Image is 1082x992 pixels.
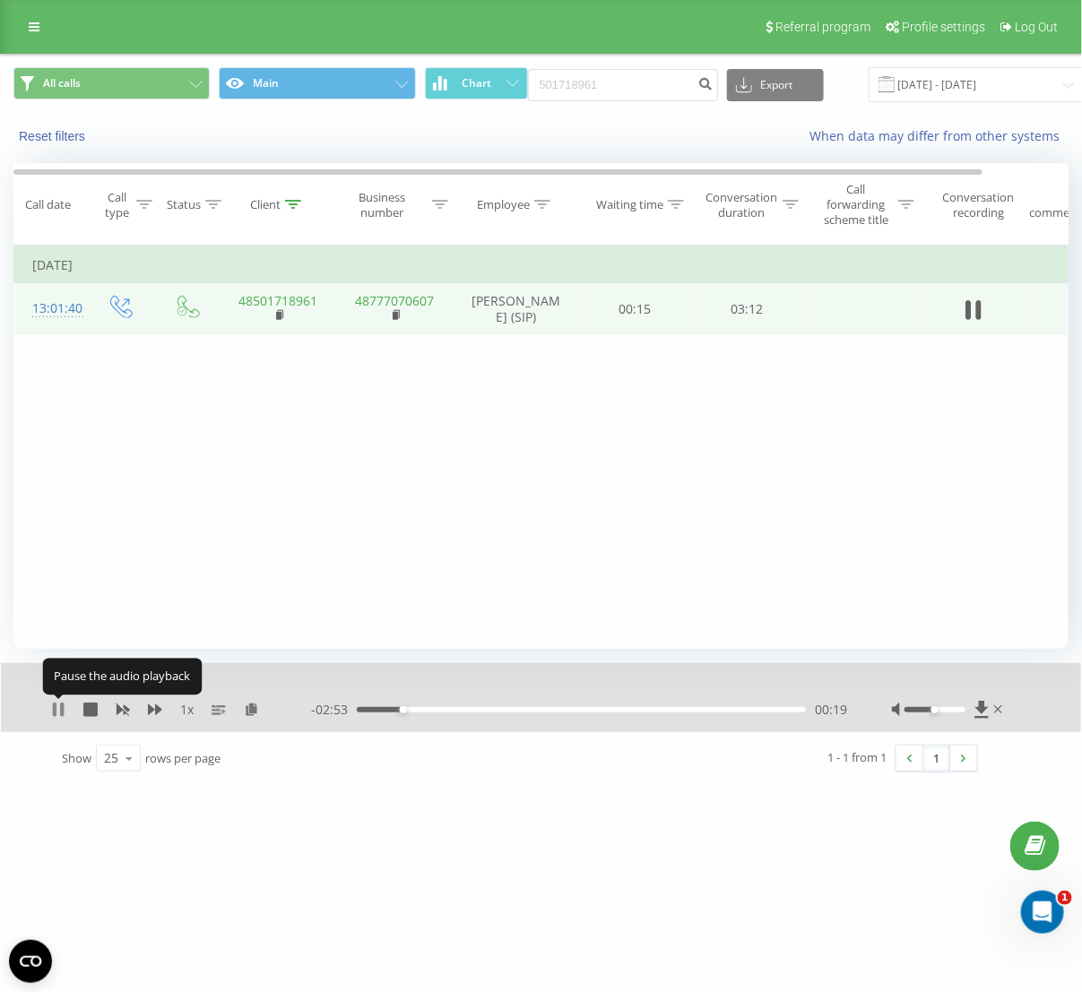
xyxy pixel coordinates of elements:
[727,69,824,101] button: Export
[167,197,201,212] div: Status
[400,706,407,713] div: Accessibility label
[250,197,281,212] div: Client
[9,940,52,983] button: Open CMP widget
[32,291,68,326] div: 13:01:40
[43,659,203,694] div: Pause the audio playback
[528,69,718,101] input: Search by number
[931,706,939,713] div: Accessibility label
[180,701,194,719] span: 1 x
[815,701,847,719] span: 00:19
[104,749,118,767] div: 25
[818,182,894,228] div: Call forwarding scheme title
[311,701,357,719] span: - 02:53
[706,190,778,220] div: Conversation duration
[13,67,210,99] button: All calls
[809,127,1069,144] a: When data may differ from other systems
[596,197,663,212] div: Waiting time
[477,197,530,212] div: Employee
[1021,891,1064,934] iframe: Intercom live chat
[356,292,435,309] a: 48777070607
[775,20,870,34] span: Referral program
[902,20,985,34] span: Profile settings
[219,67,415,99] button: Main
[101,190,132,220] div: Call type
[425,67,528,99] button: Chart
[579,283,691,335] td: 00:15
[337,190,428,220] div: Business number
[239,292,318,309] a: 48501718961
[13,128,94,144] button: Reset filters
[923,746,950,771] a: 1
[1058,891,1072,905] span: 1
[691,283,803,335] td: 03:12
[828,748,887,766] div: 1 - 1 from 1
[1015,20,1058,34] span: Log Out
[935,190,1022,220] div: Conversation recording
[25,197,71,212] div: Call date
[454,283,579,335] td: [PERSON_NAME] (SIP)
[43,76,81,91] span: All calls
[145,750,221,766] span: rows per page
[463,77,492,90] span: Chart
[62,750,91,766] span: Show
